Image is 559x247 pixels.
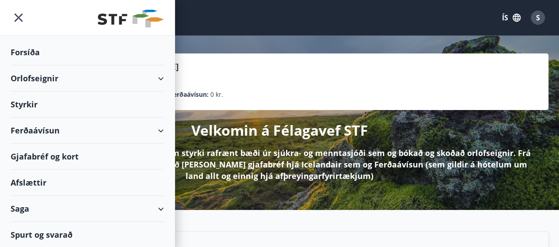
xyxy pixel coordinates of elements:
[170,90,209,99] p: Ferðaávísun :
[25,147,534,182] p: Hér á Félagavefnum getur þú sótt um styrki rafrænt bæði úr sjúkra- og menntasjóði sem og bókað og...
[11,144,164,170] div: Gjafabréf og kort
[11,170,164,196] div: Afslættir
[11,10,27,26] button: menu
[11,39,164,65] div: Forsíða
[536,13,540,23] span: S
[210,90,223,99] span: 0 kr.
[191,121,368,140] p: Velkomin á Félagavef STF
[11,65,164,91] div: Orlofseignir
[11,118,164,144] div: Ferðaávísun
[11,196,164,222] div: Saga
[527,7,548,28] button: S
[98,10,164,27] img: union_logo
[11,91,164,118] div: Styrkir
[497,10,525,26] button: ÍS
